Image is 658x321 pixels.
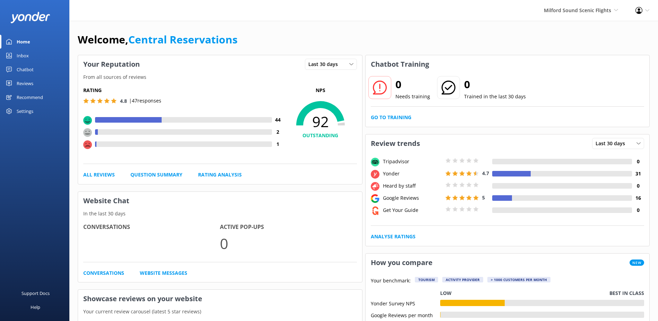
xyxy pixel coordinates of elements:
[284,132,357,139] h4: OUTSTANDING
[284,87,357,94] p: NPS
[381,170,444,178] div: Yonder
[632,170,644,178] h4: 31
[17,63,34,76] div: Chatbot
[10,12,50,23] img: yonder-white-logo.png
[381,194,444,202] div: Google Reviews
[83,87,284,94] h5: Rating
[78,31,238,48] h1: Welcome,
[78,290,362,308] h3: Showcase reviews on your website
[78,210,362,217] p: In the last 30 days
[220,232,357,255] p: 0
[220,223,357,232] h4: Active Pop-ups
[440,289,452,297] p: Low
[632,158,644,165] h4: 0
[78,55,145,73] h3: Your Reputation
[17,49,29,63] div: Inbox
[371,233,416,240] a: Analyse Ratings
[22,286,50,300] div: Support Docs
[609,289,644,297] p: Best in class
[544,7,611,14] span: Milford Sound Scenic Flights
[272,116,284,124] h4: 44
[381,182,444,190] div: Heard by staff
[83,269,124,277] a: Conversations
[17,104,33,118] div: Settings
[464,76,526,93] h2: 0
[630,260,644,266] span: New
[395,93,430,100] p: Needs training
[78,308,362,315] p: Your current review carousel (latest 5 star reviews)
[272,140,284,148] h4: 1
[17,76,33,90] div: Reviews
[632,182,644,190] h4: 0
[487,277,550,282] div: > 1000 customers per month
[308,60,342,68] span: Last 30 days
[482,170,489,176] span: 4.7
[442,277,483,282] div: Activity Provider
[83,223,220,232] h4: Conversations
[129,97,161,105] p: | 47 responses
[130,171,182,179] a: Question Summary
[366,254,438,272] h3: How you compare
[395,76,430,93] h2: 0
[78,192,362,210] h3: Website Chat
[272,128,284,136] h4: 2
[366,55,434,73] h3: Chatbot Training
[78,73,362,81] p: From all sources of reviews
[482,194,485,201] span: 5
[464,93,526,100] p: Trained in the last 30 days
[632,206,644,214] h4: 0
[371,277,411,285] p: Your benchmark:
[284,113,357,130] span: 92
[31,300,40,314] div: Help
[366,134,425,153] h3: Review trends
[83,171,115,179] a: All Reviews
[17,90,43,104] div: Recommend
[120,98,127,104] span: 4.8
[381,206,444,214] div: Get Your Guide
[415,277,438,282] div: Tourism
[381,158,444,165] div: Tripadvisor
[371,312,440,318] div: Google Reviews per month
[596,140,629,147] span: Last 30 days
[198,171,242,179] a: Rating Analysis
[17,35,30,49] div: Home
[140,269,187,277] a: Website Messages
[632,194,644,202] h4: 16
[371,300,440,306] div: Yonder Survey NPS
[371,114,411,121] a: Go to Training
[128,32,238,47] a: Central Reservations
